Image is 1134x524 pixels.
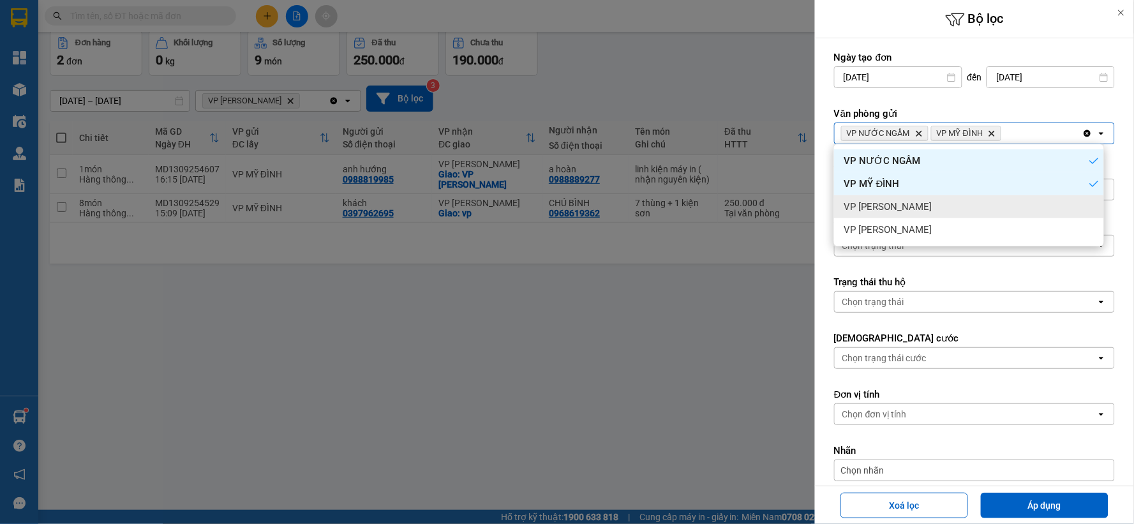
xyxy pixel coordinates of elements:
[7,45,40,108] img: logo
[815,10,1134,29] h6: Bộ lọc
[841,126,929,141] span: VP NƯỚC NGẦM, close by backspace
[841,464,884,477] span: Chọn nhãn
[834,332,1115,345] label: [DEMOGRAPHIC_DATA] cước
[847,128,910,138] span: VP NƯỚC NGẦM
[154,82,230,95] span: NN1309254636
[834,444,1115,457] label: Nhãn
[1096,128,1107,138] svg: open
[988,130,996,137] svg: Delete
[844,154,921,167] span: VP NƯỚC NGẦM
[1004,127,1005,140] input: Selected VP NƯỚC NGẦM, VP MỸ ĐÌNH.
[840,493,968,518] button: Xoá lọc
[1096,297,1107,307] svg: open
[43,54,148,87] span: [GEOGRAPHIC_DATA], [GEOGRAPHIC_DATA] ↔ [GEOGRAPHIC_DATA]
[967,71,982,84] span: đến
[45,91,149,104] strong: PHIẾU GỬI HÀNG
[1082,128,1093,138] svg: Clear all
[834,276,1115,288] label: Trạng thái thu hộ
[844,223,932,236] span: VP [PERSON_NAME]
[842,352,927,364] div: Chọn trạng thái cước
[844,200,932,213] span: VP [PERSON_NAME]
[844,177,900,190] span: VP MỸ ĐÌNH
[1096,409,1107,419] svg: open
[1096,353,1107,363] svg: open
[51,10,143,52] strong: CHUYỂN PHÁT NHANH AN PHÚ QUÝ
[842,408,907,421] div: Chọn đơn vị tính
[915,130,923,137] svg: Delete
[931,126,1001,141] span: VP MỸ ĐÌNH, close by backspace
[834,144,1104,246] ul: Menu
[937,128,983,138] span: VP MỸ ĐÌNH
[835,67,962,87] input: Select a date.
[834,388,1115,401] label: Đơn vị tính
[987,67,1114,87] input: Select a date.
[842,296,904,308] div: Chọn trạng thái
[981,493,1108,518] button: Áp dụng
[834,107,1115,120] label: Văn phòng gửi
[834,51,1115,64] label: Ngày tạo đơn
